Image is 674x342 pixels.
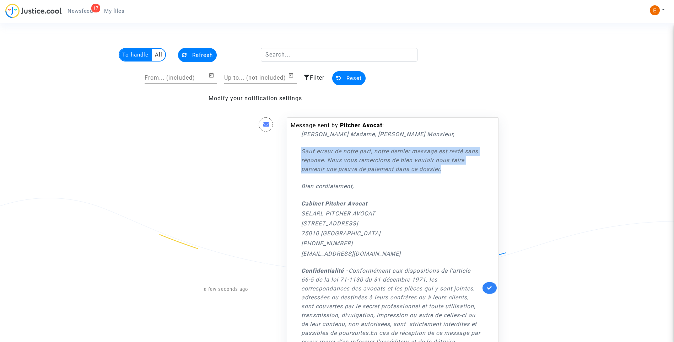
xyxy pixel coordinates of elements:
multi-toggle-item: All [152,49,165,61]
b: Pitcher Avocat [340,122,382,129]
p: [PHONE_NUMBER] [301,239,481,248]
button: Open calendar [288,71,297,80]
p: Bien cordialement, [301,182,481,191]
p: SELARL PITCHER AVOCAT [301,209,481,218]
a: [EMAIL_ADDRESS][DOMAIN_NAME] [301,250,401,257]
p: [STREET_ADDRESS] [301,219,481,228]
button: Refresh [178,48,217,62]
input: Search... [261,48,417,62]
a: My files [98,6,130,16]
multi-toggle-item: To handle [119,49,152,61]
div: 17 [91,4,100,12]
button: Reset [332,71,366,85]
strong: Cabinet Pitcher Avocat [301,200,367,207]
button: Open calendar [209,71,217,80]
span: Filter [310,74,324,81]
p: Sauf erreur de notre part, notre dernier message est resté sans réponse. Nous vous remercions de ... [301,147,481,173]
img: jc-logo.svg [5,4,62,18]
span: Refresh [192,52,213,58]
p: 75010 [GEOGRAPHIC_DATA] [301,229,481,238]
span: Reset [346,75,362,81]
p: [PERSON_NAME] Madame, [PERSON_NAME] Monsieur, [301,130,481,139]
strong: Confidentialité - [301,267,349,274]
img: ACg8ocIeiFvHKe4dA5oeRFd_CiCnuxWUEc1A2wYhRJE3TTWt=s96-c [650,5,660,15]
a: 17Newsfeed [62,6,98,16]
span: My files [104,8,124,14]
span: Newsfeed [68,8,93,14]
a: Modify your notification settings [209,95,302,102]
